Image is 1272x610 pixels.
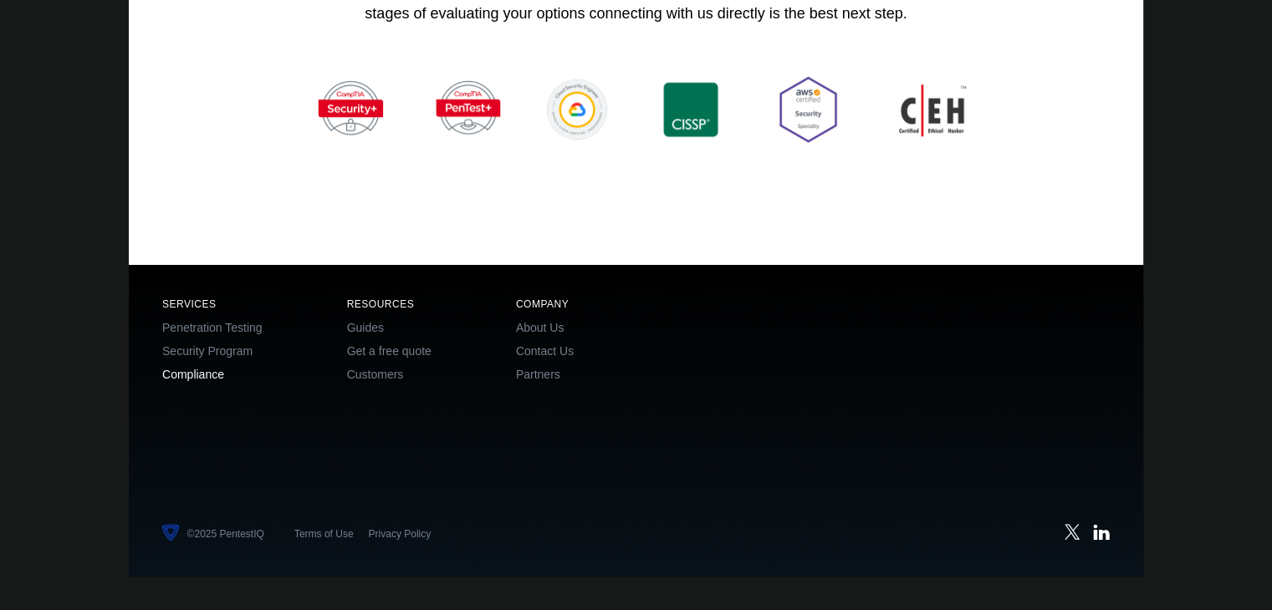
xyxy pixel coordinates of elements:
h5: Services [162,298,280,310]
a: Guides [347,321,384,334]
h5: Resources [347,298,449,310]
a: Penetration Testing [162,321,263,334]
a: Security Program [162,344,253,358]
a: Customers [347,368,404,381]
img: pentest-certifications.png [307,66,966,153]
a: Partners [516,368,560,381]
li: © 2025 PentestIQ [162,524,264,543]
a: Privacy Policy [369,528,432,540]
a: Get a free quote [347,344,432,358]
a: About Us [516,321,564,334]
h5: Company [516,298,591,310]
a: Terms of Use [294,528,354,540]
a: Contact Us [516,344,574,358]
a: Compliance [162,368,224,381]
